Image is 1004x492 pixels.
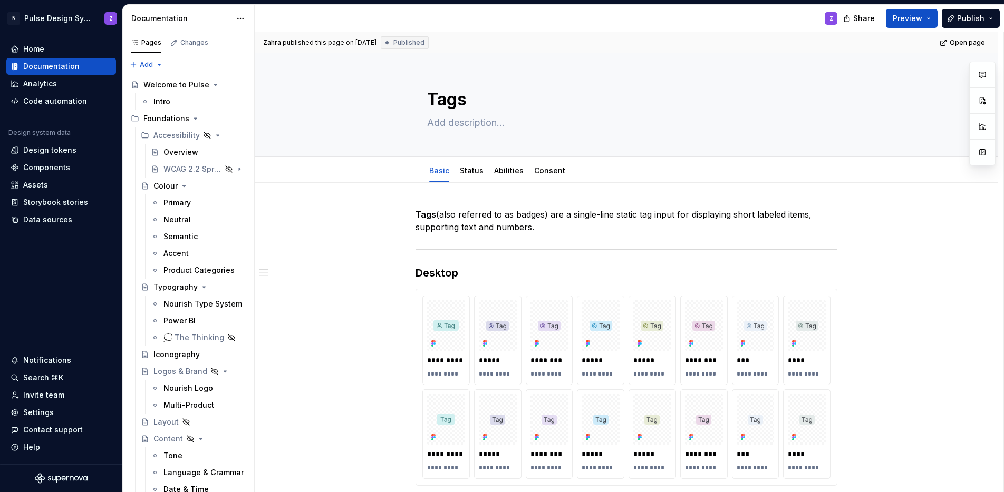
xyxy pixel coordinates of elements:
div: Welcome to Pulse [143,80,209,90]
a: Settings [6,404,116,421]
span: Preview [893,13,922,24]
div: Notifications [23,355,71,366]
span: Published [393,38,424,47]
button: Publish [942,9,1000,28]
div: Abilities [490,159,528,181]
div: Code automation [23,96,87,106]
div: Consent [530,159,569,181]
div: Language & Grammar [163,467,244,478]
div: Typography [153,282,198,292]
button: Notifications [6,352,116,369]
a: Product Categories [147,262,250,279]
a: Colour [137,178,250,194]
span: Publish [957,13,984,24]
p: (also referred to as badges) are a single-line static tag input for displaying short labeled item... [416,208,837,233]
svg: Supernova Logo [35,473,88,484]
a: Logos & Brand [137,363,250,380]
div: Nourish Logo [163,383,213,393]
textarea: Tags [425,87,824,112]
div: Tone [163,450,182,461]
a: Design tokens [6,142,116,159]
div: Help [23,442,40,452]
a: Home [6,41,116,57]
a: Typography [137,279,250,296]
a: Language & Grammar [147,464,250,481]
a: Status [460,166,484,175]
a: Documentation [6,58,116,75]
div: Home [23,44,44,54]
div: Logos & Brand [153,366,207,377]
div: Nourish Type System [163,299,242,309]
button: Add [127,57,166,72]
a: Welcome to Pulse [127,76,250,93]
div: Multi-Product [163,400,214,410]
a: Neutral [147,211,250,228]
a: 💭 The Thinking [147,329,250,346]
span: Add [140,61,153,69]
div: WCAG 2.2 Sprint 2025 [163,164,221,174]
div: Pulse Design System [24,13,92,24]
div: Settings [23,407,54,418]
div: Design system data [8,129,71,137]
div: Analytics [23,78,57,89]
div: Contact support [23,425,83,435]
a: Nourish Logo [147,380,250,397]
button: Contact support [6,421,116,438]
div: Intro [153,96,170,107]
a: Open page [937,35,990,50]
button: Search ⌘K [6,369,116,386]
div: Z [829,14,833,23]
a: Primary [147,194,250,211]
button: Share [838,9,882,28]
div: Documentation [23,61,80,72]
div: Semantic [163,231,198,242]
a: Iconography [137,346,250,363]
span: Share [853,13,875,24]
div: Iconography [153,349,200,360]
button: Preview [886,9,938,28]
div: Pages [131,38,161,47]
a: Analytics [6,75,116,92]
a: Content [137,430,250,447]
a: Accent [147,245,250,262]
div: Primary [163,198,191,208]
a: Invite team [6,387,116,404]
a: Consent [534,166,565,175]
div: Assets [23,180,48,190]
strong: Tags [416,209,436,220]
a: Components [6,159,116,176]
a: Abilities [494,166,524,175]
div: Accent [163,248,189,259]
div: Layout [153,417,179,427]
div: 💭 The Thinking [163,332,224,343]
div: Colour [153,181,178,191]
a: Basic [429,166,449,175]
div: Foundations [127,110,250,127]
a: WCAG 2.2 Sprint 2025 [147,161,250,178]
div: Design tokens [23,145,76,155]
a: Layout [137,414,250,430]
div: Data sources [23,214,72,225]
a: Power BI [147,312,250,329]
div: Changes [180,38,208,47]
div: Invite team [23,390,64,400]
div: Accessibility [153,130,200,141]
button: Help [6,439,116,456]
a: Semantic [147,228,250,245]
div: Overview [163,147,198,158]
div: Storybook stories [23,197,88,208]
a: Assets [6,176,116,193]
div: published this page on [DATE] [283,38,376,47]
div: Z [109,14,113,23]
div: N [7,12,20,25]
a: Data sources [6,211,116,228]
a: Tone [147,447,250,464]
div: Accessibility [137,127,250,144]
div: Product Categories [163,265,235,275]
a: Overview [147,144,250,161]
div: Power BI [163,316,196,326]
div: Content [153,434,183,444]
div: Status [456,159,488,181]
h3: Desktop [416,265,837,280]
